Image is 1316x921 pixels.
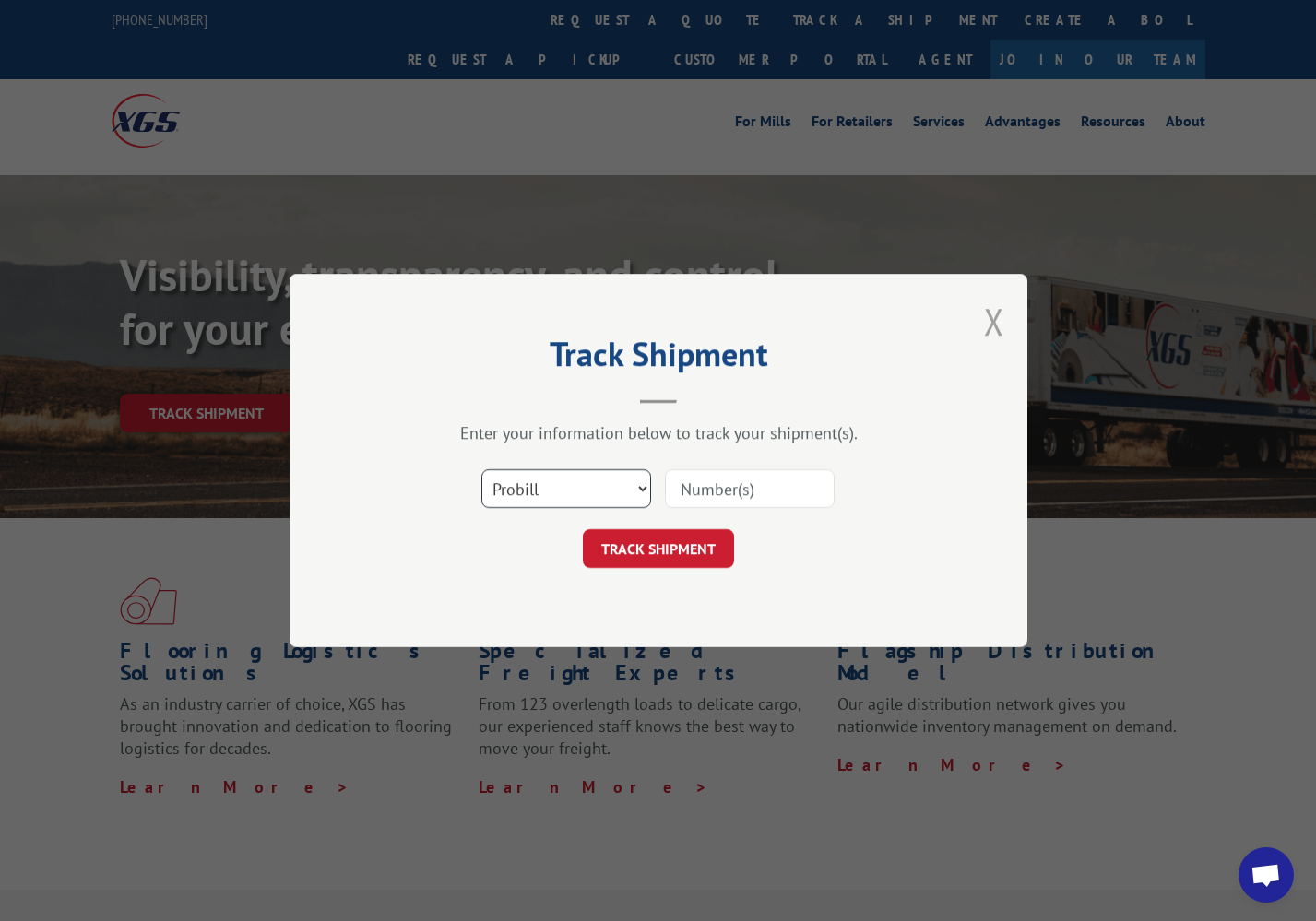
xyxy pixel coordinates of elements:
button: Close modal [984,297,1004,346]
div: Open chat [1239,847,1294,903]
input: Number(s) [665,469,835,508]
div: Enter your information below to track your shipment(s). [382,422,935,443]
h2: Track Shipment [382,341,935,376]
button: TRACK SHIPMENT [583,529,734,568]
